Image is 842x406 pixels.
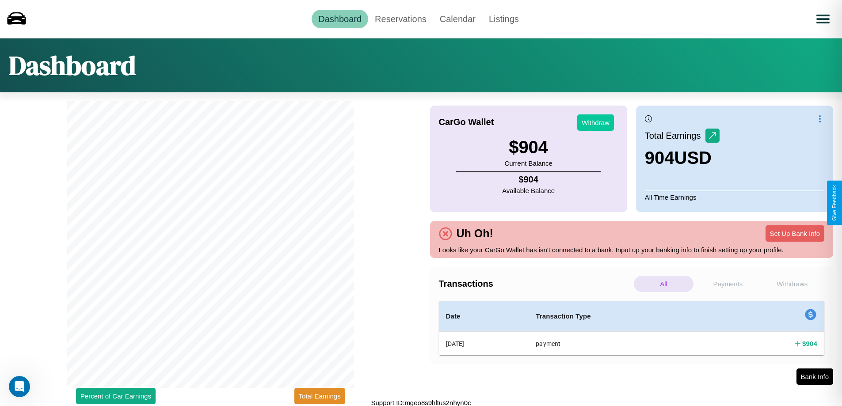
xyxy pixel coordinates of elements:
[9,376,30,397] iframe: Intercom live chat
[446,311,522,322] h4: Date
[504,137,552,157] h3: $ 904
[433,10,482,28] a: Calendar
[439,301,825,355] table: simple table
[762,276,822,292] p: Withdraws
[439,244,825,256] p: Looks like your CarGo Wallet has isn't connected to a bank. Input up your banking info to finish ...
[312,10,368,28] a: Dashboard
[634,276,693,292] p: All
[452,227,498,240] h4: Uh Oh!
[766,225,824,242] button: Set Up Bank Info
[645,191,824,203] p: All Time Earnings
[439,279,632,289] h4: Transactions
[796,368,833,385] button: Bank Info
[439,332,529,356] th: [DATE]
[439,117,494,127] h4: CarGo Wallet
[811,7,835,31] button: Open menu
[698,276,758,292] p: Payments
[645,148,720,168] h3: 904 USD
[645,128,705,144] p: Total Earnings
[502,185,555,197] p: Available Balance
[368,10,433,28] a: Reservations
[294,388,345,404] button: Total Earnings
[536,311,712,322] h4: Transaction Type
[9,47,136,83] h1: Dashboard
[831,185,838,221] div: Give Feedback
[802,339,817,348] h4: $ 904
[502,175,555,185] h4: $ 904
[529,332,720,356] th: payment
[577,114,614,131] button: Withdraw
[504,157,552,169] p: Current Balance
[76,388,156,404] button: Percent of Car Earnings
[482,10,526,28] a: Listings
